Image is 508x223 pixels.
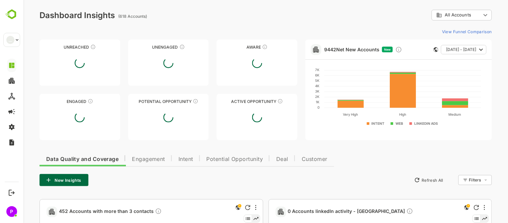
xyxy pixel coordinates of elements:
span: Engagement [108,157,142,162]
div: Aware [193,45,274,50]
text: 7K [292,68,296,72]
span: Intent [155,157,170,162]
div: More [232,205,233,210]
text: 0 [294,105,296,109]
text: High [376,112,383,117]
text: 1K [292,100,296,104]
text: 3K [292,89,296,93]
div: Dashboard Insights [16,10,91,20]
div: P [6,206,17,217]
div: Active Opportunity [193,99,274,104]
a: 452 Accounts with more than 3 contactsDescription not present [35,208,141,216]
span: [DATE] - [DATE] [423,45,453,54]
div: Unengaged [105,45,186,50]
button: View Funnel Comparison [416,26,468,37]
span: New [361,48,367,51]
div: __ [6,36,14,44]
span: All Accounts [422,12,448,17]
div: Potential Opportunity [105,99,186,104]
text: 2K [292,95,296,99]
div: These accounts are MQAs and can be passed on to Inside Sales [169,99,175,104]
div: Description not present [383,208,390,216]
div: These accounts have just entered the buying cycle and need further nurturing [239,44,244,50]
text: 5K [292,78,296,82]
text: Medium [425,112,438,116]
span: 0 Accounts linkedIn activity - [GEOGRAPHIC_DATA] [265,208,390,216]
div: Refresh [222,205,227,210]
div: These accounts have not been engaged with for a defined time period [67,44,72,50]
img: BambooboxLogoMark.f1c84d78b4c51b1a7b5f700c9845e183.svg [3,8,20,21]
div: These accounts are warm, further nurturing would qualify them to MQAs [64,99,70,104]
button: Refresh All [388,175,423,185]
span: Potential Opportunity [183,157,240,162]
div: All Accounts [413,12,458,18]
div: This is a global insight. Segment selection is not applicable for this view [211,204,219,213]
text: 4K [292,84,296,88]
span: 452 Accounts with more than 3 contacts [35,208,138,216]
div: All Accounts [408,9,468,22]
div: This card does not support filter and segments [410,47,415,52]
div: Filters [446,177,458,182]
div: These accounts have open opportunities which might be at any of the Sales Stages [254,99,260,104]
span: Customer [278,157,304,162]
div: Unreached [16,45,97,50]
button: [DATE] - [DATE] [418,45,463,54]
text: 6K [292,73,296,77]
span: Deal [253,157,265,162]
div: Refresh [450,205,456,210]
div: Filters [445,174,468,186]
button: Logout [7,188,16,197]
button: New Insights [16,174,65,186]
ag: (618 Accounts) [95,14,126,19]
text: Very High [319,112,335,117]
a: 0 Accounts linkedIn activity - [GEOGRAPHIC_DATA]Description not present [265,208,392,216]
div: These accounts have not shown enough engagement and need nurturing [156,44,161,50]
div: Discover new ICP-fit accounts showing engagement — via intent surges, anonymous website visits, L... [372,46,379,53]
div: Description not present [132,208,138,216]
div: This is a global insight. Segment selection is not applicable for this view [439,204,447,213]
span: Data Quality and Coverage [23,157,95,162]
div: Engaged [16,99,97,104]
a: 9442Net New Accounts [301,47,356,52]
div: More [460,205,462,210]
